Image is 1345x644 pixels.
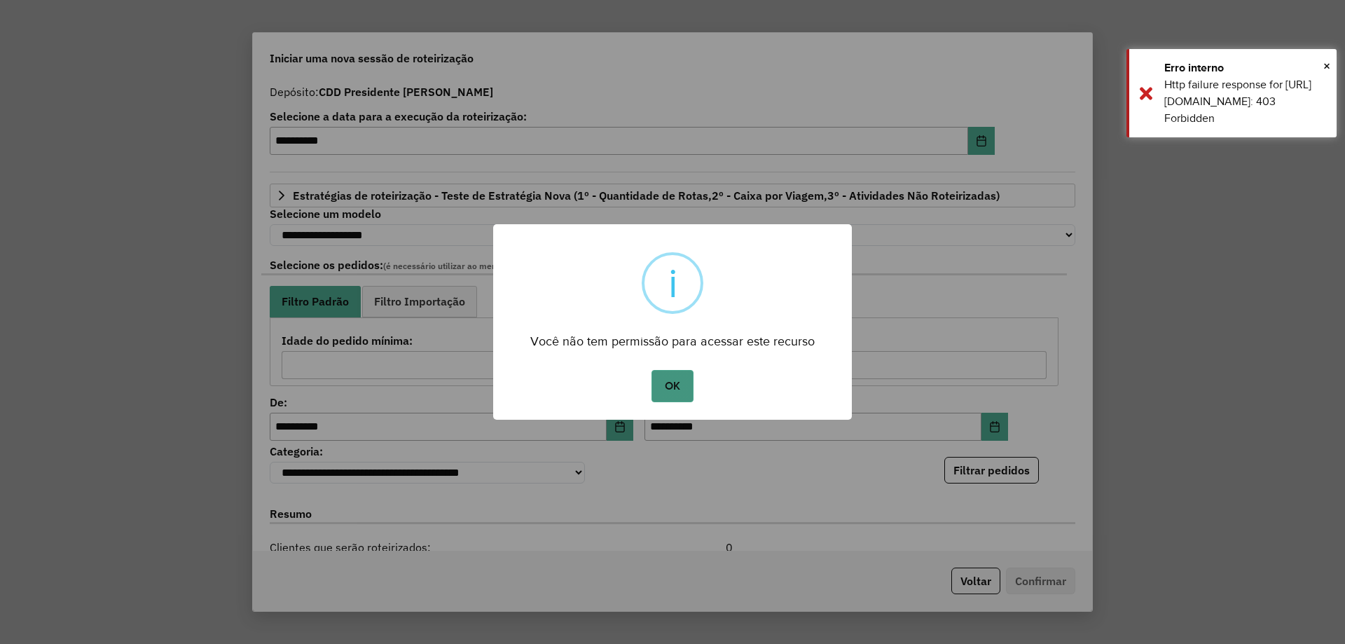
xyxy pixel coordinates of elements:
span: × [1323,58,1330,74]
div: Você não tem permissão para acessar este recurso [493,321,852,352]
div: Http failure response for [URL][DOMAIN_NAME]: 403 Forbidden [1164,76,1326,127]
button: OK [651,370,693,402]
div: i [668,255,677,311]
button: Close [1323,55,1330,76]
div: Erro interno [1164,60,1326,76]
